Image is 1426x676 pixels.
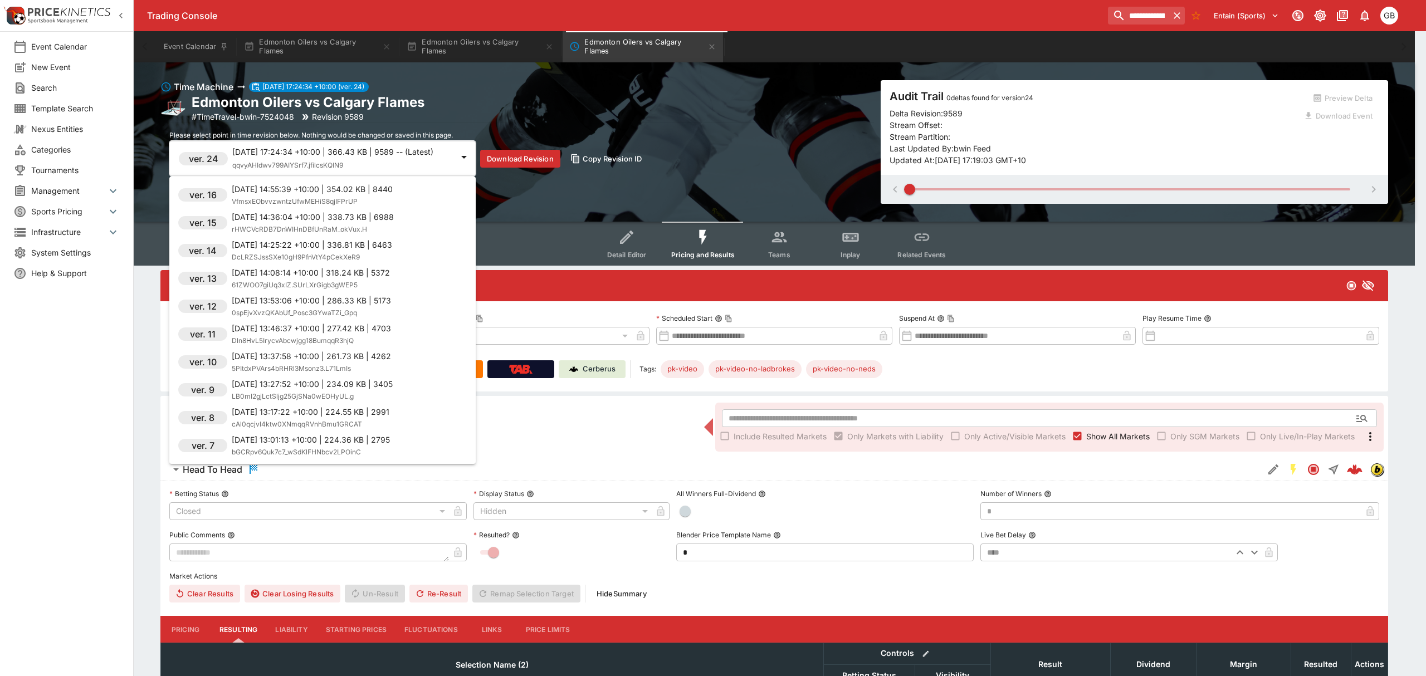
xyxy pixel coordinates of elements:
p: [DATE] 13:27:52 +10:00 | 234.09 KB | 3405 [232,378,393,390]
p: [DATE] 14:08:14 +10:00 | 318.24 KB | 5372 [232,267,390,278]
p: [DATE] 13:53:06 +10:00 | 286.33 KB | 5173 [232,295,391,306]
p: [DATE] 14:36:04 +10:00 | 338.73 KB | 6988 [232,211,394,223]
span: 0spEjvXvzQKAbUf_Posc3GYwaTZi_Gpq [232,308,357,317]
h6: ver. 9 [191,383,214,396]
p: [DATE] 14:55:39 +10:00 | 354.02 KB | 8440 [232,183,393,195]
h6: ver. 16 [189,188,217,202]
h6: ver. 10 [189,355,217,369]
p: [DATE] 13:37:58 +10:00 | 261.73 KB | 4262 [232,350,391,362]
h6: ver. 15 [189,216,217,229]
h6: ver. 11 [190,327,216,341]
p: [DATE] 13:01:13 +10:00 | 224.36 KB | 2795 [232,434,390,445]
span: 5PItdxPVArs4bRHRl3Msonz3.L71LmIs [232,364,351,373]
span: VfmsxEObvvzwntzUfwMEHiS8qjIFPrUP [232,197,358,205]
span: 61ZWOO7giUq3xIZ.SUrLXrGigb3gWEP5 [232,281,358,289]
p: [DATE] 13:17:22 +10:00 | 224.55 KB | 2991 [232,406,389,418]
h6: ver. 14 [189,244,217,257]
span: bGCRpv6Quk7c7_wSdKlFHNbcv2LPOinC [232,448,361,456]
span: rHWCVcRDB7DnWIHnDBfUnRaM_okVux.H [232,225,367,233]
h6: ver. 8 [191,411,214,424]
h6: ver. 13 [189,272,217,285]
span: LB0mI2gjLctSljg25GjSNa0wEOHyUL.g [232,392,354,400]
span: cAl0qcjvl4ktw0XNmqqRVnhBmu1GRCAT [232,420,362,428]
p: [DATE] 13:46:37 +10:00 | 277.42 KB | 4703 [232,322,391,334]
span: Dln8HvL5IrycvAbcwjgg18BumqqR3hjQ [232,336,354,345]
span: DcLRZSJssSXe10gH9PfnVtY4pCekXeR9 [232,253,360,261]
h6: ver. 12 [189,300,217,313]
h6: ver. 7 [192,439,214,452]
p: [DATE] 14:25:22 +10:00 | 336.81 KB | 6463 [232,239,392,251]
